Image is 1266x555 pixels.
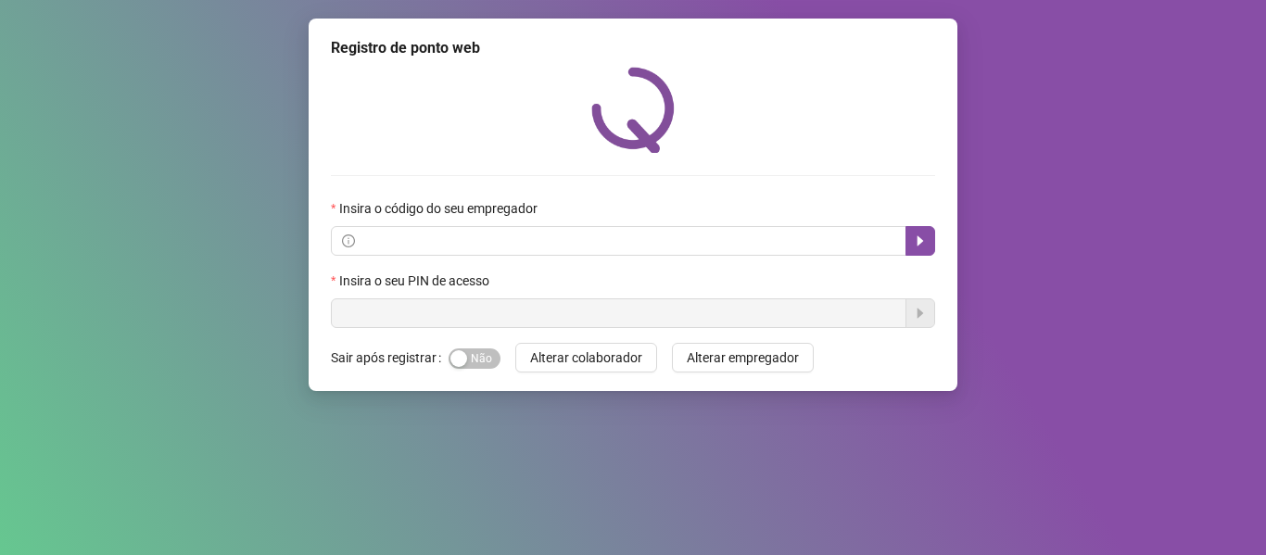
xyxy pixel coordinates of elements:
span: caret-right [913,233,928,248]
div: Registro de ponto web [331,37,935,59]
span: Alterar colaborador [530,347,642,368]
button: Alterar empregador [672,343,814,372]
label: Insira o código do seu empregador [331,198,550,219]
img: QRPoint [591,67,675,153]
span: Alterar empregador [687,347,799,368]
span: info-circle [342,234,355,247]
button: Alterar colaborador [515,343,657,372]
label: Sair após registrar [331,343,449,372]
label: Insira o seu PIN de acesso [331,271,501,291]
